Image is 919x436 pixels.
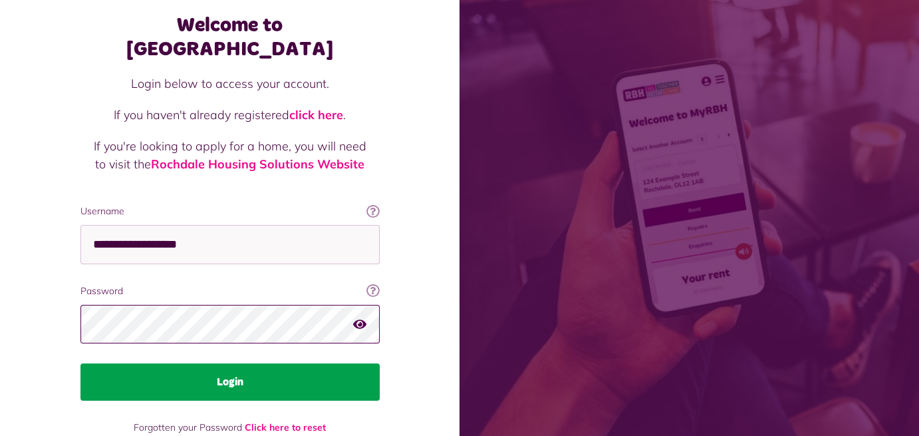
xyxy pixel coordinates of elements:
[80,13,380,61] h1: Welcome to [GEOGRAPHIC_DATA]
[94,106,366,124] p: If you haven't already registered .
[94,137,366,173] p: If you're looking to apply for a home, you will need to visit the
[80,204,380,218] label: Username
[134,421,242,433] span: Forgotten your Password
[80,284,380,298] label: Password
[245,421,326,433] a: Click here to reset
[94,75,366,93] p: Login below to access your account.
[151,156,364,172] a: Rochdale Housing Solutions Website
[289,107,343,122] a: click here
[80,363,380,401] button: Login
